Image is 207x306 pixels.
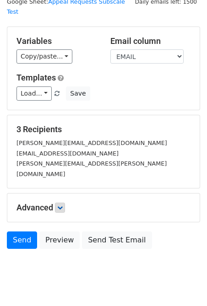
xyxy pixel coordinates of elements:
a: Send Test Email [82,231,152,249]
button: Save [66,86,90,101]
a: Preview [39,231,80,249]
a: Load... [16,86,52,101]
a: Templates [16,73,56,82]
small: [PERSON_NAME][EMAIL_ADDRESS][PERSON_NAME][DOMAIN_NAME] [16,160,167,177]
small: [PERSON_NAME][EMAIL_ADDRESS][DOMAIN_NAME] [16,140,167,146]
a: Send [7,231,37,249]
iframe: Chat Widget [161,262,207,306]
h5: Variables [16,36,97,46]
h5: Email column [110,36,191,46]
a: Copy/paste... [16,49,72,64]
small: [EMAIL_ADDRESS][DOMAIN_NAME] [16,150,119,157]
h5: 3 Recipients [16,124,191,134]
h5: Advanced [16,203,191,213]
